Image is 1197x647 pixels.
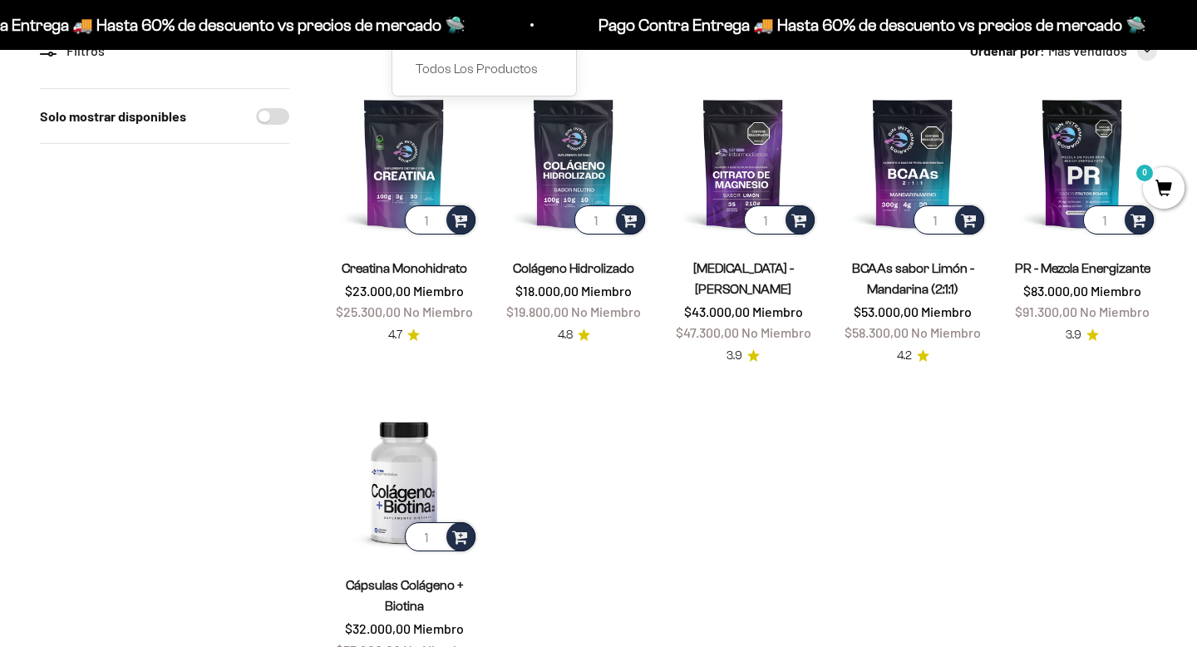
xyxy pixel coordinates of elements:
[693,261,794,296] a: [MEDICAL_DATA] - [PERSON_NAME]
[342,261,467,275] a: Creatina Monohidrato
[970,40,1045,62] span: Ordenar por:
[845,324,909,340] span: $58.300,00
[741,324,811,340] span: No Miembro
[558,326,573,344] span: 4.8
[727,347,760,365] a: 3.93.9 de 5.0 estrellas
[558,326,590,344] a: 4.84.8 de 5.0 estrellas
[854,304,919,319] span: $53.000,00
[921,304,972,319] span: Miembro
[513,261,634,275] a: Colágeno Hidrolizado
[336,304,401,319] span: $25.300,00
[676,324,739,340] span: $47.300,00
[1091,283,1141,299] span: Miembro
[897,347,912,365] span: 4.2
[1015,304,1077,319] span: $91.300,00
[388,326,420,344] a: 4.74.7 de 5.0 estrellas
[345,283,411,299] span: $23.000,00
[1066,326,1081,344] span: 3.9
[897,347,929,365] a: 4.24.2 de 5.0 estrellas
[403,304,473,319] span: No Miembro
[345,620,411,636] span: $32.000,00
[911,324,981,340] span: No Miembro
[727,347,742,365] span: 3.9
[1048,40,1157,62] button: Más vendidos
[571,304,641,319] span: No Miembro
[1066,326,1099,344] a: 3.93.9 de 5.0 estrellas
[1048,40,1127,62] span: Más vendidos
[346,578,463,613] a: Cápsulas Colágeno + Biotina
[752,304,803,319] span: Miembro
[388,326,402,344] span: 4.7
[416,62,538,76] span: Todos Los Productos
[1015,261,1150,275] a: PR - Mezcla Energizante
[1080,304,1150,319] span: No Miembro
[515,283,579,299] span: $18.000,00
[1143,180,1185,199] a: 0
[40,40,289,62] div: Filtros
[1023,283,1088,299] span: $83.000,00
[852,261,974,296] a: BCAAs sabor Limón - Mandarina (2:1:1)
[416,58,553,80] a: Todos Los Productos
[413,620,464,636] span: Miembro
[1135,163,1155,183] mark: 0
[581,283,632,299] span: Miembro
[40,106,186,127] label: Solo mostrar disponibles
[684,304,750,319] span: $43.000,00
[506,304,569,319] span: $19.800,00
[413,283,464,299] span: Miembro
[595,12,1143,38] p: Pago Contra Entrega 🚚 Hasta 60% de descuento vs precios de mercado 🛸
